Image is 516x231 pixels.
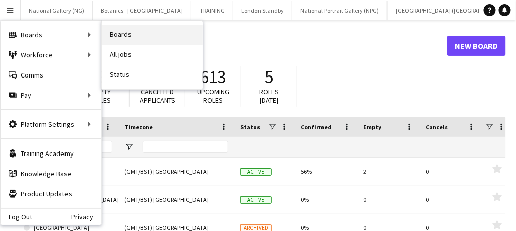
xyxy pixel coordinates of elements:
[292,1,388,20] button: National Portrait Gallery (NPG)
[102,45,203,65] a: All jobs
[24,186,112,214] a: ICE @ Excel [GEOGRAPHIC_DATA]
[140,87,175,105] span: Cancelled applicants
[426,123,448,131] span: Cancels
[363,123,381,131] span: Empty
[295,158,357,185] div: 56%
[240,196,272,204] span: Active
[357,186,420,213] div: 0
[447,36,506,56] a: New Board
[124,142,134,151] button: Open Filter Menu
[21,1,93,20] button: National Gallery (NG)
[102,65,203,85] a: Status
[1,65,101,85] a: Comms
[1,25,101,45] div: Boards
[260,87,279,105] span: Roles [DATE]
[1,213,32,221] a: Log Out
[265,66,274,88] span: 5
[143,141,228,153] input: Timezone Filter Input
[118,186,234,213] div: (GMT/BST) [GEOGRAPHIC_DATA]
[201,66,226,88] span: 613
[93,1,191,20] button: Botanics - [GEOGRAPHIC_DATA]
[1,114,101,134] div: Platform Settings
[102,25,203,45] a: Boards
[301,123,332,131] span: Confirmed
[191,1,233,20] button: TRAINING
[71,213,101,221] a: Privacy
[18,38,447,53] h1: Boards
[197,87,229,105] span: Upcoming roles
[233,1,292,20] button: London Standby
[1,184,101,204] a: Product Updates
[295,186,357,213] div: 0%
[118,158,234,185] div: (GMT/BST) [GEOGRAPHIC_DATA]
[240,123,260,131] span: Status
[420,158,482,185] div: 0
[1,143,101,164] a: Training Academy
[357,158,420,185] div: 2
[1,164,101,184] a: Knowledge Base
[1,85,101,105] div: Pay
[124,123,153,131] span: Timezone
[240,168,272,176] span: Active
[420,186,482,213] div: 0
[1,45,101,65] div: Workforce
